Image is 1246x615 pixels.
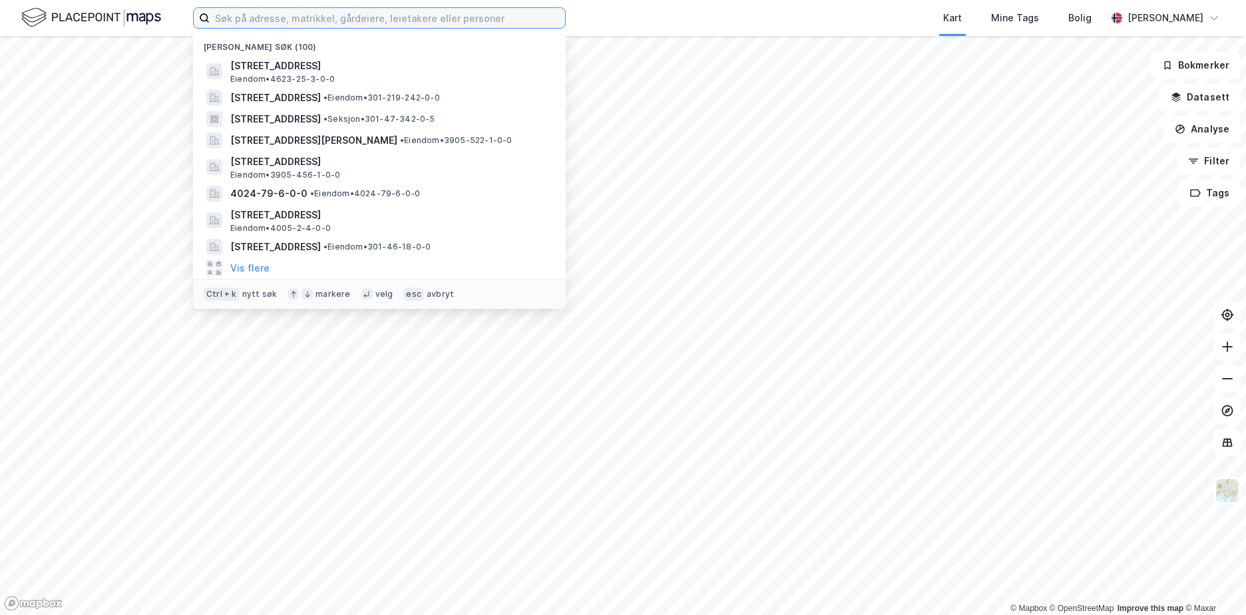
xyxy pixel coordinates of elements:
div: Kart [943,10,962,26]
span: [STREET_ADDRESS] [230,207,550,223]
input: Søk på adresse, matrikkel, gårdeiere, leietakere eller personer [210,8,565,28]
span: Eiendom • 3905-522-1-0-0 [400,135,513,146]
span: Eiendom • 3905-456-1-0-0 [230,170,340,180]
div: esc [403,288,424,301]
span: • [310,188,314,198]
span: Eiendom • 301-46-18-0-0 [323,242,431,252]
div: markere [315,289,350,300]
span: • [400,135,404,145]
button: Vis flere [230,260,270,276]
button: Bokmerker [1151,52,1241,79]
a: Improve this map [1118,604,1183,613]
div: Bolig [1068,10,1092,26]
iframe: Chat Widget [1179,551,1246,615]
span: Eiendom • 301-219-242-0-0 [323,93,440,103]
span: • [323,242,327,252]
button: Tags [1179,180,1241,206]
span: Eiendom • 4623-25-3-0-0 [230,74,335,85]
span: Eiendom • 4024-79-6-0-0 [310,188,420,199]
div: [PERSON_NAME] søk (100) [193,31,566,55]
div: Mine Tags [991,10,1039,26]
span: 4024-79-6-0-0 [230,186,308,202]
span: [STREET_ADDRESS] [230,154,550,170]
img: logo.f888ab2527a4732fd821a326f86c7f29.svg [21,6,161,29]
button: Analyse [1163,116,1241,142]
img: Z [1215,478,1240,503]
button: Datasett [1159,84,1241,110]
span: [STREET_ADDRESS] [230,90,321,106]
div: velg [375,289,393,300]
span: [STREET_ADDRESS] [230,58,550,74]
div: avbryt [427,289,454,300]
span: Eiendom • 4005-2-4-0-0 [230,223,331,234]
div: Ctrl + k [204,288,240,301]
span: • [323,93,327,102]
a: Mapbox [1010,604,1047,613]
span: [STREET_ADDRESS] [230,239,321,255]
span: [STREET_ADDRESS][PERSON_NAME] [230,132,397,148]
div: [PERSON_NAME] [1128,10,1203,26]
button: Filter [1177,148,1241,174]
a: OpenStreetMap [1050,604,1114,613]
span: [STREET_ADDRESS] [230,111,321,127]
a: Mapbox homepage [4,596,63,611]
span: • [323,114,327,124]
div: nytt søk [242,289,278,300]
span: Seksjon • 301-47-342-0-5 [323,114,435,124]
